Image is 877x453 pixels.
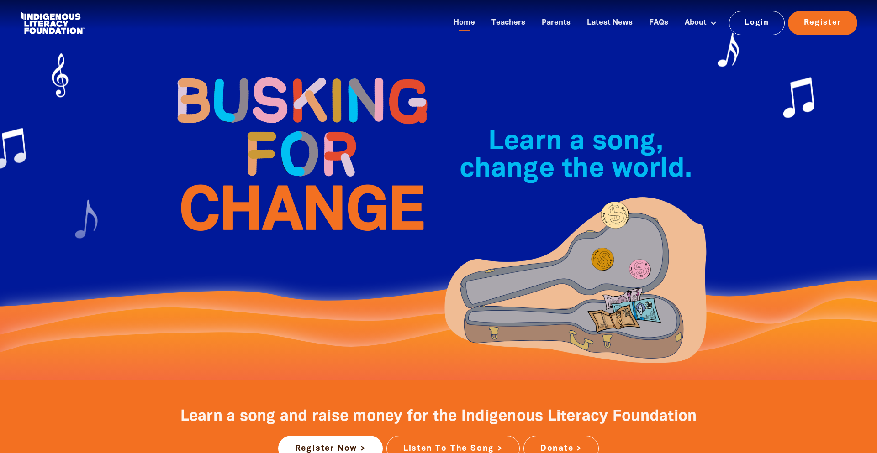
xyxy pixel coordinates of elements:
[644,16,674,31] a: FAQs
[788,11,857,35] a: Register
[536,16,576,31] a: Parents
[460,130,692,182] span: Learn a song, change the world.
[729,11,785,35] a: Login
[448,16,481,31] a: Home
[581,16,638,31] a: Latest News
[679,16,722,31] a: About
[486,16,531,31] a: Teachers
[180,410,697,424] span: Learn a song and raise money for the Indigenous Literacy Foundation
